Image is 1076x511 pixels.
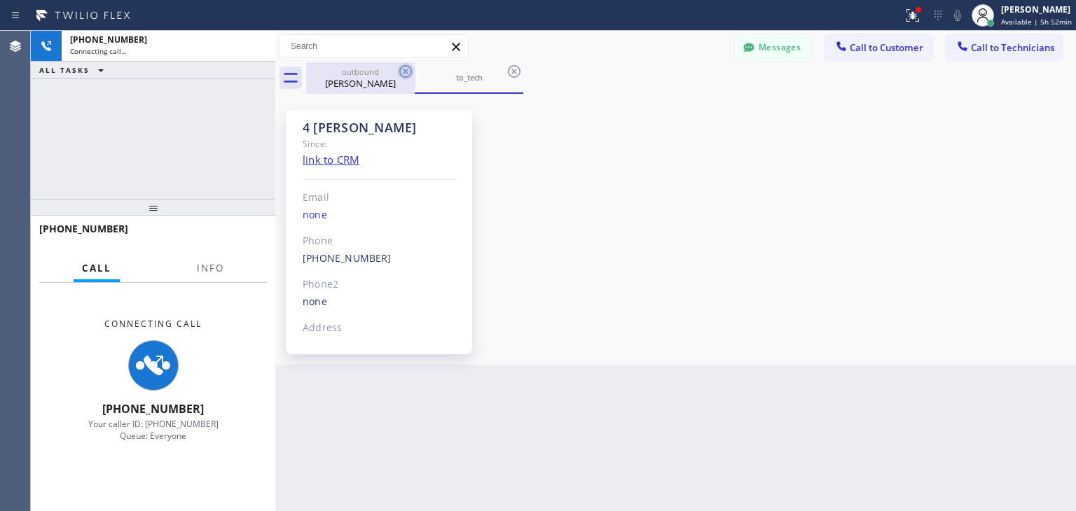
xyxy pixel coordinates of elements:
button: Call to Customer [825,34,932,61]
span: ALL TASKS [39,65,90,75]
span: Info [197,262,224,274]
div: Address [303,320,456,336]
div: Phone [303,233,456,249]
span: Your caller ID: [PHONE_NUMBER] Queue: Everyone [88,418,219,442]
span: Available | 5h 52min [1001,17,1072,27]
div: 4 [PERSON_NAME] [303,120,456,136]
span: Call [82,262,111,274]
span: Connecting call… [70,46,127,56]
div: none [303,207,456,223]
button: Info [188,255,233,282]
div: Since: [303,136,456,152]
button: Messages [734,34,811,61]
button: Mute [948,6,967,25]
div: [PERSON_NAME] [308,77,413,90]
span: [PHONE_NUMBER] [39,222,128,235]
span: [PHONE_NUMBER] [102,401,204,416]
button: ALL TASKS [31,62,118,78]
a: [PHONE_NUMBER] [303,251,392,265]
a: link to CRM [303,153,359,167]
div: to_tech [416,72,522,83]
div: Shirley Dean [308,62,413,94]
div: none [303,294,456,310]
span: Call to Technicians [971,41,1054,54]
span: Connecting Call [104,318,202,330]
button: Call to Technicians [946,34,1062,61]
div: Phone2 [303,276,456,293]
div: outbound [308,66,413,77]
span: [PHONE_NUMBER] [70,34,147,45]
span: Call to Customer [850,41,923,54]
div: Email [303,190,456,206]
button: Call [74,255,120,282]
input: Search [280,35,468,57]
div: [PERSON_NAME] [1001,3,1072,15]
